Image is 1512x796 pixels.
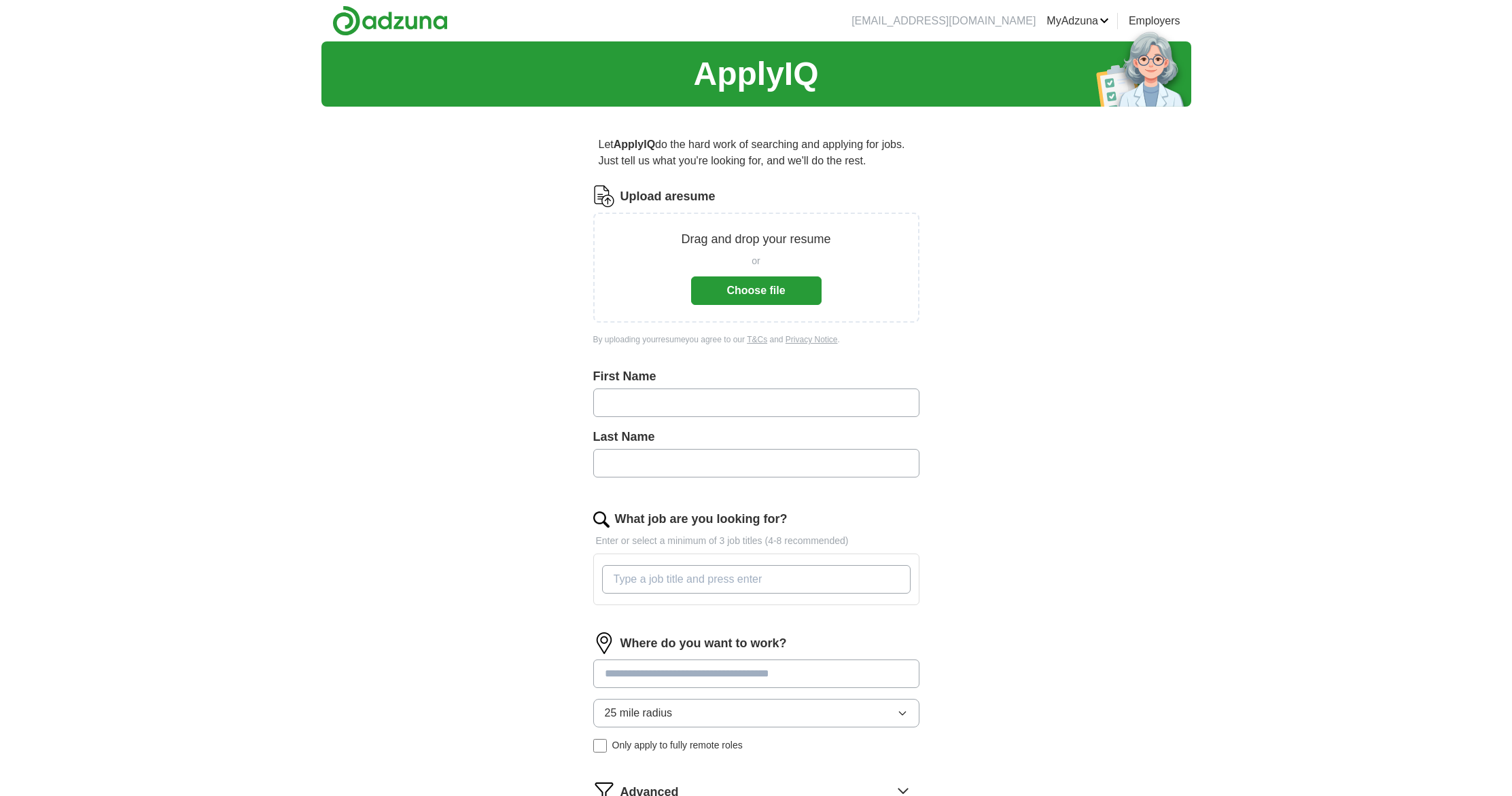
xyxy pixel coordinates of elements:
[851,13,1036,29] li: [EMAIL_ADDRESS][DOMAIN_NAME]
[593,428,919,446] label: Last Name
[786,335,838,344] a: Privacy Notice
[693,50,818,98] h1: ApplyIQ
[1129,13,1180,29] a: Employers
[752,254,760,268] span: or
[593,632,615,654] img: location.png
[593,333,919,346] div: By uploading your resume you agree to our and .
[605,705,673,721] span: 25 mile radius
[681,230,830,249] p: Drag and drop your resume
[593,367,919,386] label: First Name
[747,335,767,344] a: T&Cs
[593,699,919,727] button: 25 mile radius
[612,738,743,753] span: Only apply to fully remote roles
[593,511,610,528] img: search.png
[602,565,911,594] input: Type a job title and press enter
[614,139,655,150] strong: ApplyIQ
[593,131,919,175] p: Let do the hard work of searching and applying for jobs. Just tell us what you're looking for, an...
[1047,13,1109,29] a: MyAdzuna
[615,510,788,528] label: What job are you looking for?
[332,5,448,36] img: Adzuna logo
[691,276,822,305] button: Choose file
[593,534,919,548] p: Enter or select a minimum of 3 job titles (4-8 recommended)
[593,739,607,753] input: Only apply to fully remote roles
[593,185,615,207] img: CV Icon
[620,187,716,206] label: Upload a resume
[620,634,787,653] label: Where do you want to work?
